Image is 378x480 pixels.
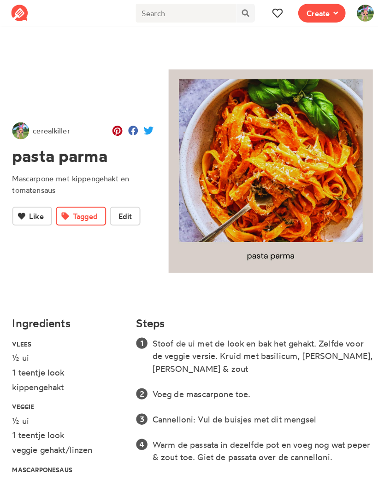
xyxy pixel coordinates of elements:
[165,68,366,268] img: Recipe of pasta parma by cerealkiller
[12,435,123,450] li: veggie gehakt/linzen
[293,4,339,22] button: Create
[350,5,367,21] img: User's avatar
[32,123,69,134] span: cerealkiller
[71,207,96,218] span: Tagged
[12,170,151,192] p: Mascarpone met kippengehakt en tomatensaus
[133,4,231,22] input: Search
[12,203,51,221] button: Like
[150,430,366,455] li: Warm de passata in dezelfde pot en voeg nog wat peper & zout toe. Giet de passata over de cannell...
[108,203,138,221] button: Edit
[12,359,123,374] li: 1 teentje look
[301,7,324,18] span: Create
[12,345,123,359] li: ½ ui
[12,120,29,137] img: User's avatar
[12,331,123,345] li: VLEES
[29,207,43,218] span: Like
[150,405,366,418] li: Cannelloni: Vul de buisjes met dit mengsel
[134,311,162,324] h4: Steps
[150,331,366,368] li: Stoof de ui met de look en bak het gehakt. Zelfde voor de veggie versie. Kruid met basilicum, [PE...
[11,5,28,21] img: Reciplate
[12,120,69,137] a: cerealkiller
[12,454,123,468] li: mascarponesaus
[55,203,104,221] button: Tagged
[150,381,366,393] li: Voeg de mascarpone toe.
[12,421,123,435] li: 1 teentje look
[12,393,123,407] li: VEGGIE
[12,374,123,388] li: kippengehakt
[12,311,123,324] h4: Ingredients
[12,144,151,163] h1: pasta parma
[116,207,130,218] span: Edit
[12,407,123,421] li: ½ ui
